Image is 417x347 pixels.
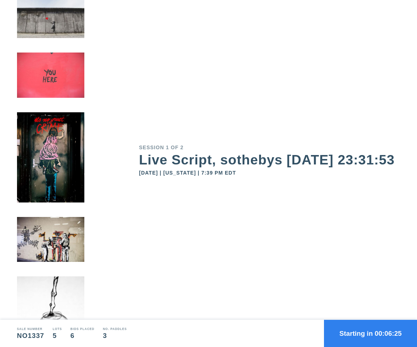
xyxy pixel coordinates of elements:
[17,112,85,217] img: small
[71,333,94,339] div: 6
[52,328,62,331] div: Lots
[139,153,400,167] div: Live Script, sothebys [DATE] 23:31:53
[17,333,45,339] div: NO1337
[103,333,127,339] div: 3
[139,145,400,150] div: Session 1 of 2
[17,53,85,113] img: small
[103,328,127,331] div: No. Paddles
[324,320,417,347] button: Starting in 00:06:25
[17,328,45,331] div: Sale number
[52,333,62,339] div: 5
[139,170,400,175] div: [DATE] | [US_STATE] | 7:39 PM EDT
[17,217,85,277] img: small
[71,328,94,331] div: Bids Placed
